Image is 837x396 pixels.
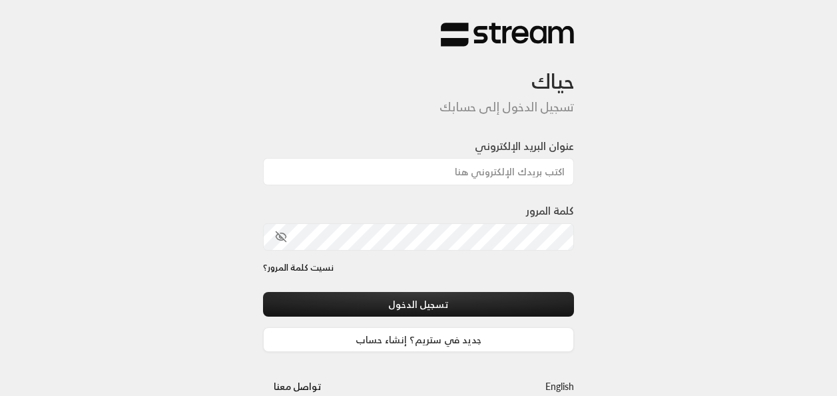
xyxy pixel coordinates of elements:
[263,292,575,317] button: تسجيل الدخول
[263,158,575,185] input: اكتب بريدك الإلكتروني هنا
[263,378,333,395] a: تواصل معنا
[263,100,575,115] h5: تسجيل الدخول إلى حسابك
[441,22,574,48] img: Stream Logo
[263,47,575,93] h3: حياك
[263,261,334,275] a: نسيت كلمة المرور؟
[526,203,574,219] label: كلمة المرور
[270,225,292,248] button: toggle password visibility
[263,327,575,352] a: جديد في ستريم؟ إنشاء حساب
[475,138,574,154] label: عنوان البريد الإلكتروني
